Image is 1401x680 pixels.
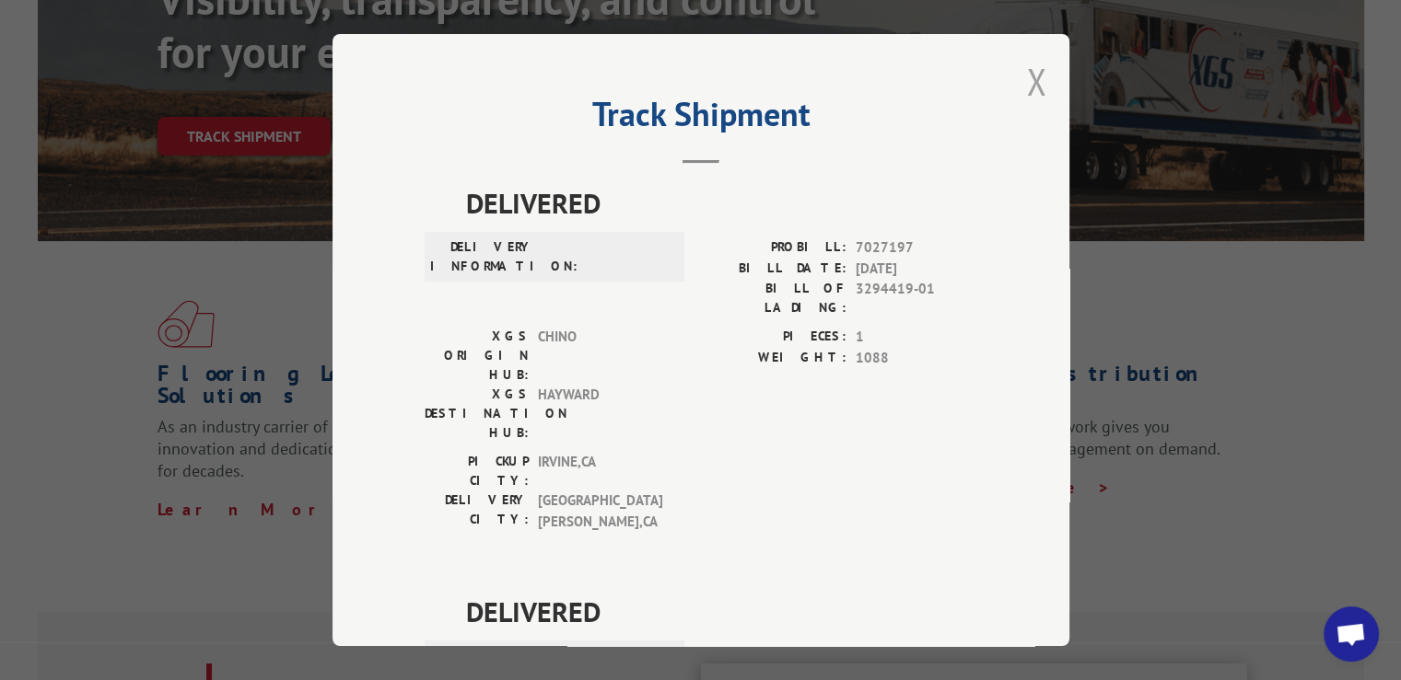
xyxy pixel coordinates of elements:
span: [DATE] [856,259,977,280]
label: BILL OF LADING: [701,279,846,317]
label: PIECES: [701,327,846,348]
span: DELIVERED [466,591,977,632]
button: Close modal [1026,57,1046,106]
span: HAYWARD [538,385,662,443]
span: DELIVERED [466,182,977,224]
span: 7027197 [856,237,977,259]
label: XGS DESTINATION HUB: [425,385,529,443]
span: 3294419-01 [856,279,977,317]
label: BILL DATE: [701,259,846,280]
h2: Track Shipment [425,101,977,136]
label: WEIGHT: [701,348,846,369]
label: PROBILL: [701,237,846,259]
label: PICKUP CITY: [425,452,529,490]
label: DELIVERY INFORMATION: [430,237,534,276]
span: [GEOGRAPHIC_DATA][PERSON_NAME] , CA [538,490,662,532]
span: 1088 [856,348,977,369]
span: 1 [856,327,977,348]
span: CHINO [538,327,662,385]
div: Open chat [1324,606,1379,662]
label: DELIVERY CITY: [425,490,529,532]
span: IRVINE , CA [538,452,662,490]
label: XGS ORIGIN HUB: [425,327,529,385]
